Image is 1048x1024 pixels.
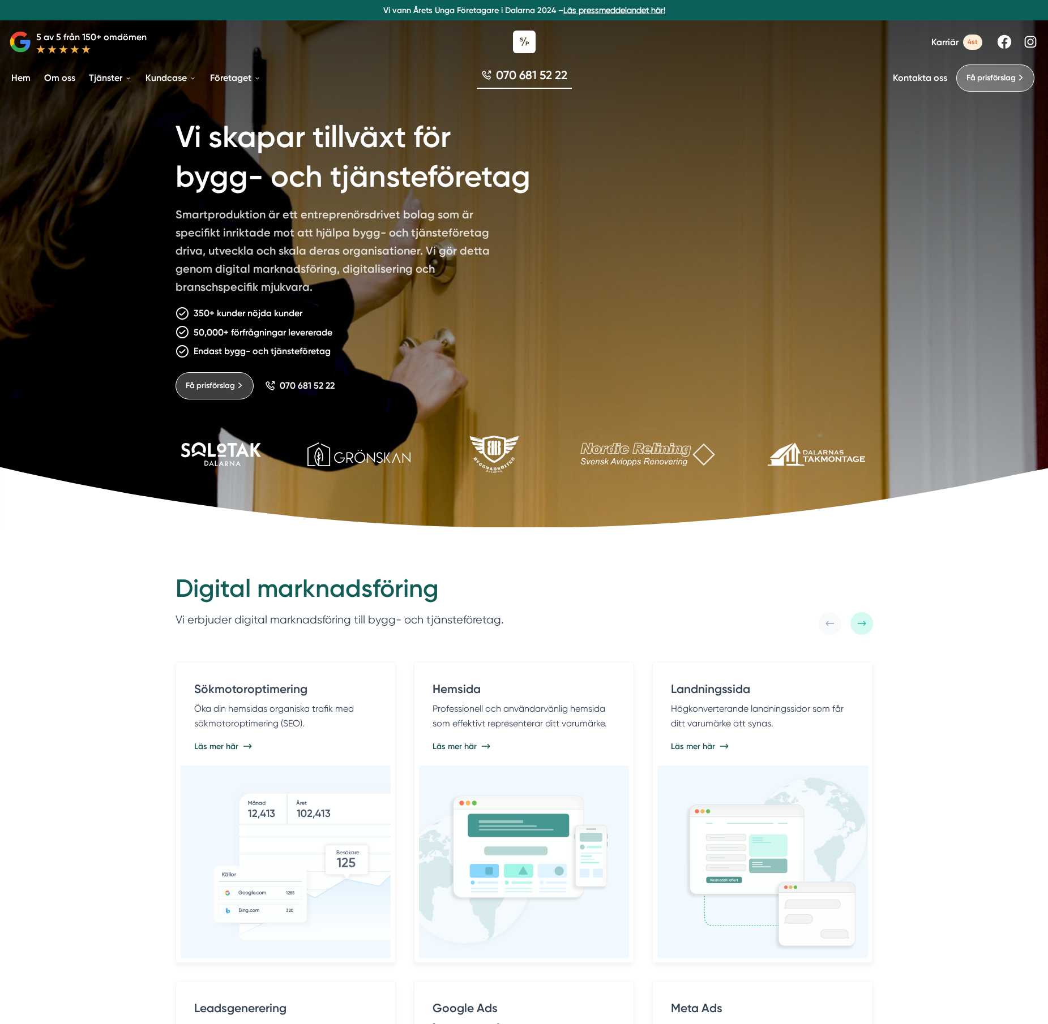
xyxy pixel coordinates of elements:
[194,344,331,358] p: Endast bygg- och tjänsteföretag
[176,662,396,963] a: Sökmotoroptimering Öka din hemsidas organiska trafik med sökmotoroptimering (SEO). Läs mer här Sö...
[176,104,571,205] h1: Vi skapar tillväxt för bygg- och tjänsteföretag
[36,30,147,44] p: 5 av 5 från 150+ omdömen
[176,205,502,300] p: Smartproduktion är ett entreprenörsdrivet bolag som är specifikt inriktade mot att hjälpa bygg- o...
[42,63,78,92] a: Om oss
[956,64,1034,92] a: Få prisförslag
[433,741,477,752] span: Läs mer här
[194,1000,377,1021] h4: Leadsgenerering
[931,37,959,48] span: Karriär
[186,380,235,392] span: Få prisförslag
[176,372,254,399] a: Få prisförslag
[194,741,238,752] span: Läs mer här
[194,702,377,730] p: Öka din hemsidas organiska trafik med sökmotoroptimering (SEO).
[414,662,634,963] a: Hemsida Professionell och användarvänlig hemsida som effektivt representerar ditt varumärke. Läs ...
[143,63,199,92] a: Kundcase
[563,6,665,15] a: Läs pressmeddelandet här!
[893,72,947,83] a: Kontakta oss
[966,72,1016,84] span: Få prisförslag
[194,306,302,320] p: 350+ kunder nöjda kunder
[5,5,1043,16] p: Vi vann Årets Unga Företagare i Dalarna 2024 –
[87,63,134,92] a: Tjänster
[931,35,982,50] a: Karriär 4st
[496,67,567,83] span: 070 681 52 22
[477,67,572,89] a: 070 681 52 22
[671,741,715,752] span: Läs mer här
[208,63,263,92] a: Företaget
[683,771,876,952] img: Landningssida för bygg- och tjänsteföretag.
[265,380,335,391] a: 070 681 52 22
[671,1000,854,1021] h4: Meta Ads
[433,681,615,702] h4: Hemsida
[280,380,335,391] span: 070 681 52 22
[176,573,504,611] h2: Digital marknadsföring
[963,35,982,50] span: 4st
[671,702,854,730] p: Högkonverterande landningssidor som får ditt varumärke att synas.
[671,681,854,702] h4: Landningssida
[652,662,872,963] a: Landningssida Högkonverterande landningssidor som får ditt varumärke att synas. Läs mer här Landn...
[176,611,504,629] p: Vi erbjuder digital marknadsföring till bygg- och tjänsteföretag.
[394,793,609,953] img: Hemsida för bygg- och tjänsteföretag.
[433,1000,615,1021] h4: Google Ads
[433,702,615,730] p: Professionell och användarvänlig hemsida som effektivt representerar ditt varumärke.
[194,325,332,339] p: 50,000+ förfrågningar levererade
[212,777,433,946] img: Sökmotoroptimering för bygg- och tjänsteföretag.
[194,681,377,702] h4: Sökmotoroptimering
[9,63,33,92] a: Hem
